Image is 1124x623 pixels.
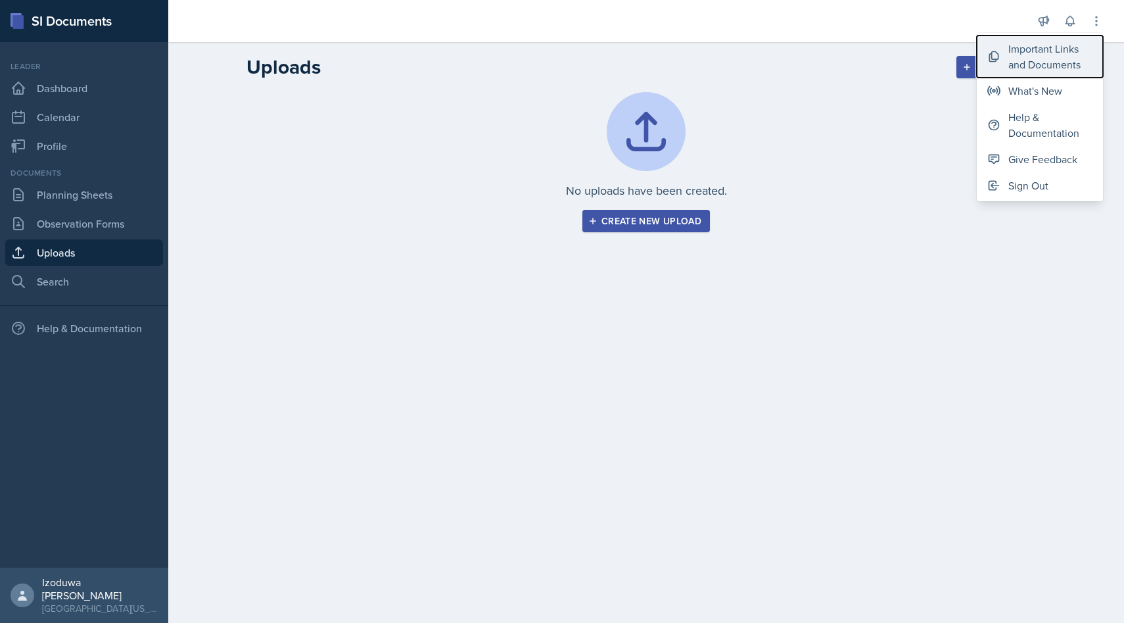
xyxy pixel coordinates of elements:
[977,104,1103,146] button: Help & Documentation
[977,78,1103,104] button: What's New
[1008,83,1062,99] div: What's New
[5,211,163,237] a: Observation Forms
[566,182,727,199] p: No uploads have been created.
[5,167,163,179] div: Documents
[1008,151,1077,167] div: Give Feedback
[246,55,321,79] h2: Uploads
[42,602,158,615] div: [GEOGRAPHIC_DATA][US_STATE]
[5,268,163,295] a: Search
[5,61,163,72] div: Leader
[5,133,163,159] a: Profile
[591,216,701,226] div: Create new upload
[5,75,163,101] a: Dashboard
[956,56,1046,78] button: New Upload
[977,172,1103,199] button: Sign Out
[1008,178,1048,193] div: Sign Out
[5,182,163,208] a: Planning Sheets
[1008,109,1092,141] div: Help & Documentation
[1008,41,1092,72] div: Important Links and Documents
[582,210,710,232] button: Create new upload
[977,146,1103,172] button: Give Feedback
[965,62,1038,72] div: New Upload
[42,576,158,602] div: Izoduwa [PERSON_NAME]
[977,36,1103,78] button: Important Links and Documents
[5,104,163,130] a: Calendar
[5,315,163,341] div: Help & Documentation
[5,239,163,266] a: Uploads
